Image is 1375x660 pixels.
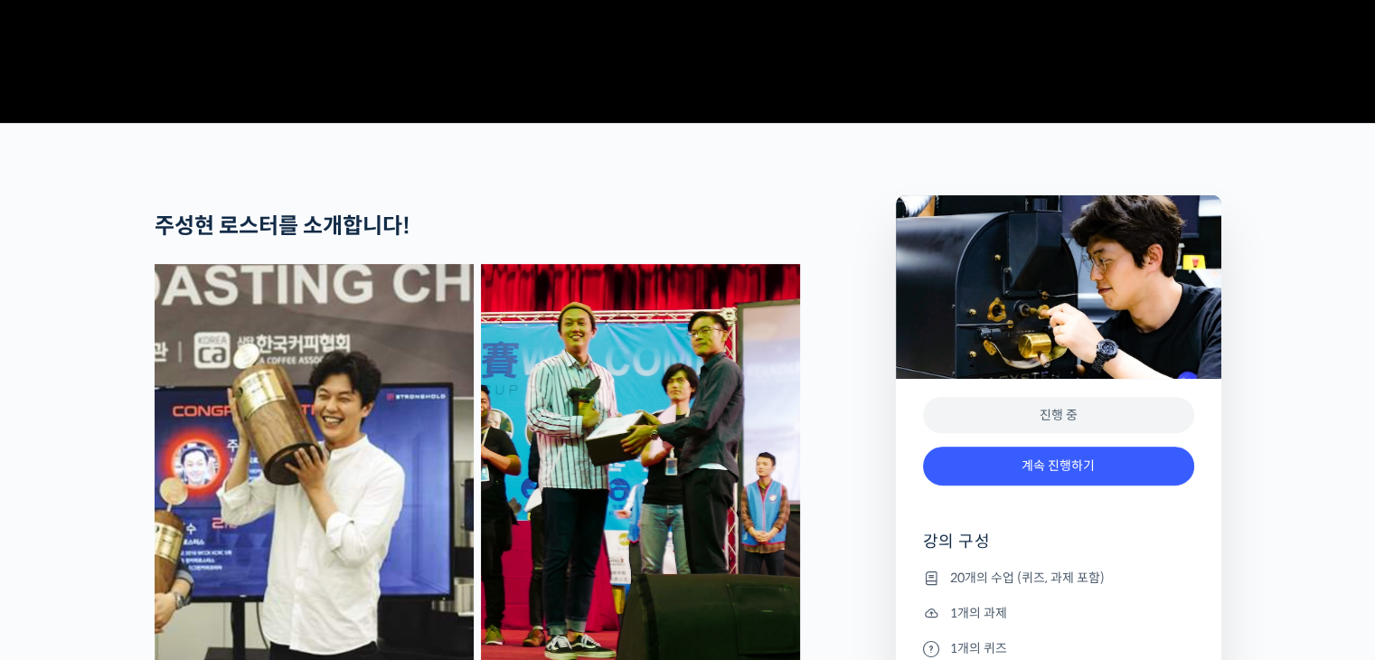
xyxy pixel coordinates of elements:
strong: 주성현 로스터를 소개합니다! [155,212,410,240]
a: 설정 [233,510,347,555]
h4: 강의 구성 [923,531,1194,567]
a: 홈 [5,510,119,555]
li: 20개의 수업 (퀴즈, 과제 포함) [923,567,1194,589]
li: 1개의 퀴즈 [923,637,1194,659]
a: 계속 진행하기 [923,447,1194,486]
span: 홈 [57,537,68,552]
li: 1개의 과제 [923,602,1194,624]
span: 대화 [165,538,187,552]
span: 설정 [279,537,301,552]
a: 대화 [119,510,233,555]
div: 진행 중 [923,397,1194,434]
